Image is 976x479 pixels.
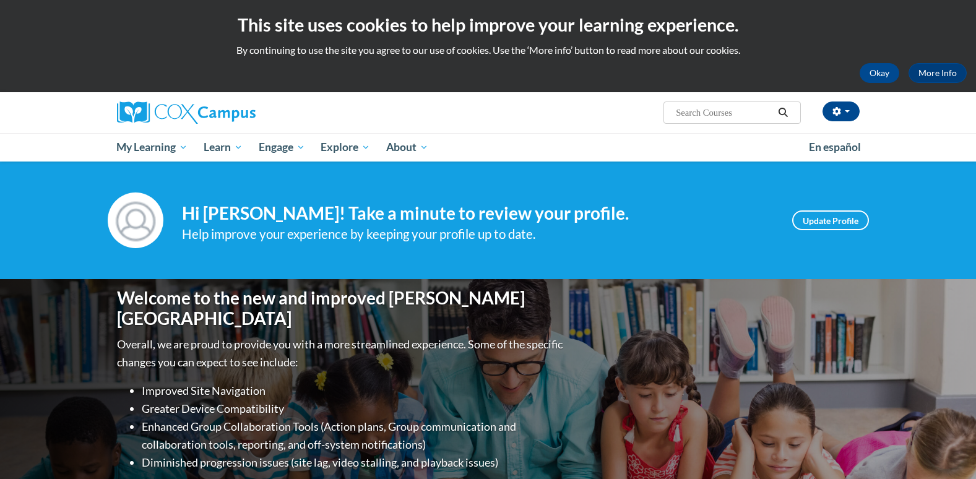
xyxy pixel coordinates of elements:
a: Engage [251,133,313,162]
button: Account Settings [823,101,860,121]
li: Greater Device Compatibility [142,400,566,418]
li: Enhanced Group Collaboration Tools (Action plans, Group communication and collaboration tools, re... [142,418,566,454]
h1: Welcome to the new and improved [PERSON_NAME][GEOGRAPHIC_DATA] [117,288,566,329]
a: About [378,133,436,162]
a: My Learning [109,133,196,162]
img: Profile Image [108,192,163,248]
p: Overall, we are proud to provide you with a more streamlined experience. Some of the specific cha... [117,335,566,371]
a: Cox Campus [117,101,352,124]
a: En español [801,134,869,160]
img: Cox Campus [117,101,256,124]
span: About [386,140,428,155]
a: Explore [313,133,378,162]
button: Search [774,105,792,120]
span: My Learning [116,140,188,155]
button: Okay [860,63,899,83]
span: En español [809,140,861,153]
span: Learn [204,140,243,155]
p: By continuing to use the site you agree to our use of cookies. Use the ‘More info’ button to read... [9,43,967,57]
span: Engage [259,140,305,155]
div: Help improve your experience by keeping your profile up to date. [182,224,774,244]
h4: Hi [PERSON_NAME]! Take a minute to review your profile. [182,203,774,224]
a: Learn [196,133,251,162]
a: More Info [909,63,967,83]
span: Explore [321,140,370,155]
li: Improved Site Navigation [142,382,566,400]
li: Diminished progression issues (site lag, video stalling, and playback issues) [142,454,566,472]
input: Search Courses [675,105,774,120]
iframe: Button to launch messaging window [926,429,966,469]
a: Update Profile [792,210,869,230]
h2: This site uses cookies to help improve your learning experience. [9,12,967,37]
div: Main menu [98,133,878,162]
